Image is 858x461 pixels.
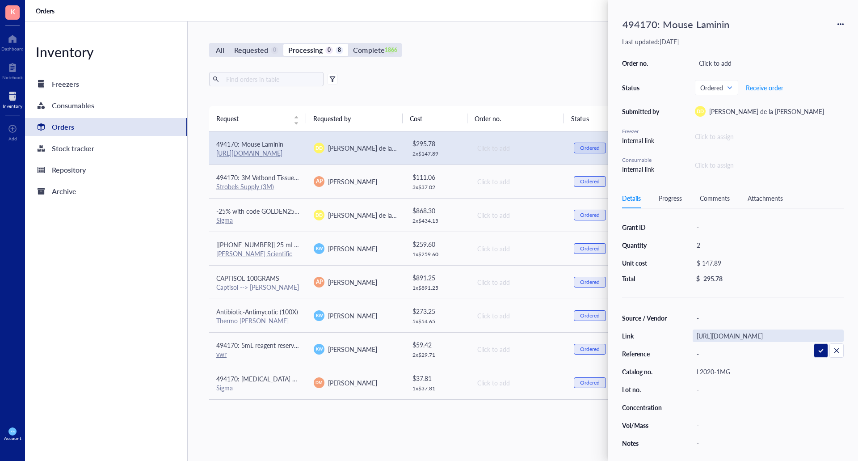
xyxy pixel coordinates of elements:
div: $ 868.30 [412,206,463,216]
div: Freezers [52,78,79,90]
div: Notes [622,439,668,447]
div: Click to add [477,344,559,354]
span: [PERSON_NAME] [328,378,377,387]
span: AP [316,178,323,186]
div: 2 x $ 434.15 [412,217,463,224]
span: 494170: 3M Vetbond Tissue Adhesive, 1469SB, 0.1 oz (3 mL) [216,173,385,182]
a: Archive [25,182,187,200]
div: 2 x $ 147.89 [412,150,463,157]
th: Cost [403,106,467,131]
td: Click to add [469,366,567,399]
div: Attachments [748,193,783,203]
div: Archive [52,185,76,198]
div: Orders [52,121,74,133]
span: [PERSON_NAME] [328,345,377,354]
span: KW [315,245,323,252]
div: Account [4,436,21,441]
a: Sigma [216,216,233,224]
div: 0 [271,47,278,54]
div: Consumables [52,99,94,112]
td: Click to add [469,299,567,332]
div: - [693,437,844,449]
div: Ordered [580,144,600,152]
div: Quantity [622,241,668,249]
div: Internal link [622,164,662,174]
div: Add [8,136,17,141]
span: DD [315,211,323,219]
span: [[PHONE_NUMBER]] 25 mL individually wrapped resevoirs [216,240,379,249]
span: Ordered [700,84,731,92]
div: Captisol --> [PERSON_NAME] [216,283,299,291]
div: Source / Vendor [622,314,668,322]
div: - [693,312,844,324]
div: Click to add [477,277,559,287]
div: Inventory [25,43,187,61]
div: Click to assign [695,131,844,141]
span: K [10,6,15,17]
span: 494170: Mouse Laminin [216,140,283,148]
div: Reference [622,350,668,358]
span: [PERSON_NAME] de la [PERSON_NAME] [328,144,443,152]
a: Dashboard [1,32,24,51]
div: Ordered [580,211,600,219]
div: Unit cost [622,259,668,267]
div: Order no. [622,59,662,67]
div: Click to add [477,378,559,388]
div: Status [622,84,662,92]
div: Details [622,193,641,203]
div: Link [622,332,668,340]
div: 1 x $ 37.81 [412,385,463,392]
td: Click to add [469,131,567,165]
div: $ 891.25 [412,273,463,283]
div: - [693,347,844,360]
div: $ 147.89 [693,257,840,269]
span: 494170: 5mL reagent reservoir - individually wrapped, sterile (pack of 50) [216,341,418,350]
span: [PERSON_NAME] [328,311,377,320]
div: Catalog no. [622,368,668,376]
a: Orders [25,118,187,136]
div: 5 x $ 54.65 [412,318,463,325]
div: 1 x $ 259.60 [412,251,463,258]
div: $ [696,275,700,283]
div: $ 111.06 [412,172,463,182]
div: Thermo [PERSON_NAME] [216,317,299,325]
div: Complete [353,44,384,56]
div: Ordered [580,279,600,286]
a: Repository [25,161,187,179]
a: vwr [216,350,227,359]
a: Freezers [25,75,187,93]
span: [PERSON_NAME] de la [PERSON_NAME] [709,107,824,116]
span: DD [315,144,323,152]
div: 1866 [387,47,395,54]
div: $ 273.25 [412,306,463,316]
div: Click to add [477,210,559,220]
div: - [693,401,844,414]
div: Click to add [477,143,559,153]
div: Click to add [695,57,844,69]
div: Concentration [622,403,668,411]
div: $ 295.78 [412,139,463,148]
div: segmented control [209,43,402,57]
span: DM [316,380,323,386]
div: Ordered [580,245,600,252]
td: Click to add [469,165,567,198]
a: Strobels Supply (3M) [216,182,274,191]
div: 3 x $ 37.02 [412,184,463,191]
a: Stock tracker [25,140,187,157]
div: Stock tracker [52,142,94,155]
a: Notebook [2,60,23,80]
th: Request [209,106,306,131]
td: Click to add [469,232,567,265]
div: - [693,419,844,431]
span: KW [10,430,15,433]
div: Grant ID [622,223,668,231]
span: 494170: [MEDICAL_DATA] MOLECULAR BIOLOGY REAGENT [216,374,388,383]
div: 2 x $ 29.71 [412,351,463,359]
div: - [693,383,844,396]
td: Click to add [469,332,567,366]
div: Last updated: [DATE] [622,38,844,46]
div: Vol/Mass [622,421,668,429]
span: Request [216,114,288,123]
div: Click to add [477,244,559,254]
span: [PERSON_NAME] [328,244,377,253]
